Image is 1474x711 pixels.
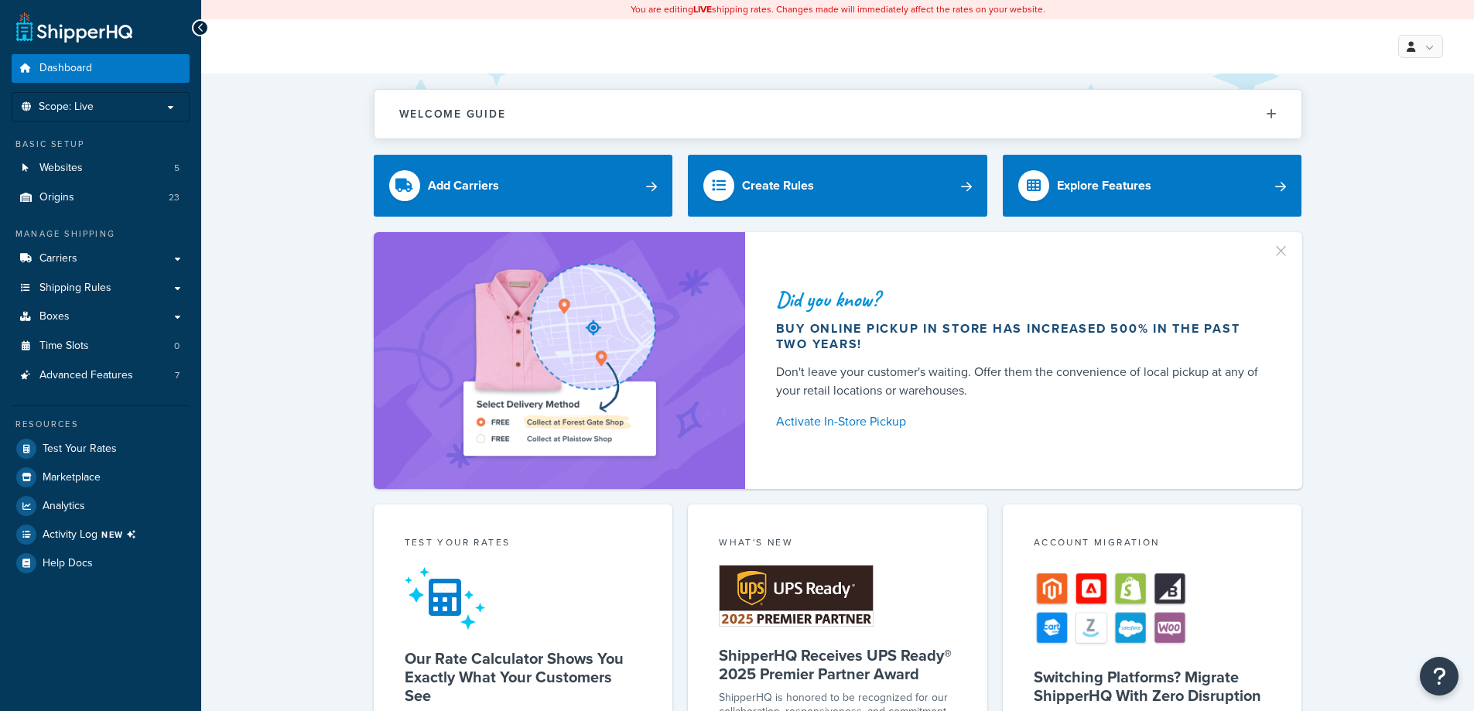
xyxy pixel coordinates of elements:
span: Shipping Rules [39,282,111,295]
li: [object Object] [12,521,190,549]
li: Websites [12,154,190,183]
span: NEW [101,528,142,541]
li: Time Slots [12,332,190,361]
span: Help Docs [43,557,93,570]
span: Scope: Live [39,101,94,114]
a: Shipping Rules [12,274,190,303]
a: Explore Features [1003,155,1302,217]
a: Add Carriers [374,155,673,217]
a: Origins23 [12,183,190,212]
span: 7 [175,369,180,382]
a: Activity LogNEW [12,521,190,549]
span: 5 [174,162,180,175]
li: Advanced Features [12,361,190,390]
a: Advanced Features7 [12,361,190,390]
a: Test Your Rates [12,435,190,463]
div: Don't leave your customer's waiting. Offer them the convenience of local pickup at any of your re... [776,363,1265,400]
a: Help Docs [12,549,190,577]
span: 23 [169,191,180,204]
div: Explore Features [1057,175,1151,197]
span: Time Slots [39,340,89,353]
a: Carriers [12,244,190,273]
h2: Welcome Guide [399,108,506,120]
a: Marketplace [12,463,190,491]
img: ad-shirt-map-b0359fc47e01cab431d101c4b569394f6a03f54285957d908178d52f29eb9668.png [419,255,699,466]
span: Boxes [39,310,70,323]
div: Manage Shipping [12,227,190,241]
a: Create Rules [688,155,987,217]
button: Welcome Guide [374,90,1301,138]
div: Basic Setup [12,138,190,151]
h5: Switching Platforms? Migrate ShipperHQ With Zero Disruption [1034,668,1271,705]
div: Did you know? [776,289,1265,310]
a: Websites5 [12,154,190,183]
b: LIVE [693,2,712,16]
button: Open Resource Center [1420,657,1459,696]
a: Analytics [12,492,190,520]
a: Activate In-Store Pickup [776,411,1265,432]
span: Origins [39,191,74,204]
span: 0 [174,340,180,353]
li: Origins [12,183,190,212]
h5: Our Rate Calculator Shows You Exactly What Your Customers See [405,649,642,705]
div: Add Carriers [428,175,499,197]
div: Test your rates [405,535,642,553]
span: Websites [39,162,83,175]
div: Account Migration [1034,535,1271,553]
a: Dashboard [12,54,190,83]
h5: ShipperHQ Receives UPS Ready® 2025 Premier Partner Award [719,646,956,683]
a: Boxes [12,303,190,331]
div: Create Rules [742,175,814,197]
span: Dashboard [39,62,92,75]
span: Analytics [43,500,85,513]
span: Carriers [39,252,77,265]
div: What's New [719,535,956,553]
span: Advanced Features [39,369,133,382]
span: Activity Log [43,525,142,545]
span: Test Your Rates [43,443,117,456]
span: Marketplace [43,471,101,484]
div: Resources [12,418,190,431]
a: Time Slots0 [12,332,190,361]
div: Buy online pickup in store has increased 500% in the past two years! [776,321,1265,352]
